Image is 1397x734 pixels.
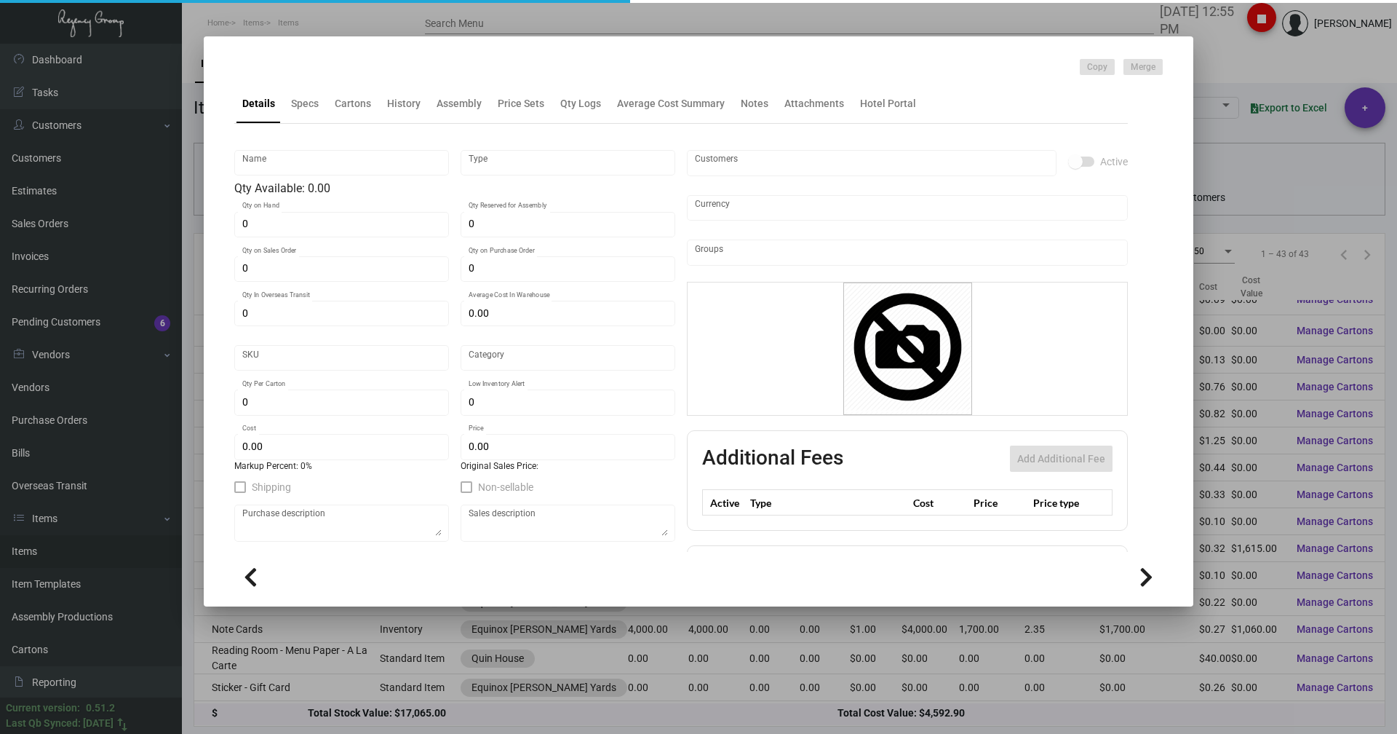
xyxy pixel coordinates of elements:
button: Copy [1080,59,1115,75]
th: Price [970,490,1030,516]
div: Details [242,96,275,111]
th: Price type [1030,490,1095,516]
div: Current version: [6,701,80,716]
span: Add Additional Fee [1017,453,1105,465]
div: Hotel Portal [860,96,916,111]
div: Average Cost Summary [617,96,725,111]
div: Specs [291,96,319,111]
span: Shipping [252,478,291,496]
div: 0.51.2 [86,701,115,716]
div: Cartons [335,96,371,111]
th: Active [703,490,747,516]
input: Add new.. [695,247,1121,259]
div: Last Qb Synced: [DATE] [6,716,114,731]
button: Merge [1123,59,1163,75]
div: Notes [741,96,768,111]
span: Active [1100,153,1128,170]
input: Add new.. [695,157,1049,169]
button: Add Additional Fee [1010,446,1113,472]
div: Qty Logs [560,96,601,111]
div: Attachments [784,96,844,111]
th: Cost [910,490,969,516]
div: Price Sets [498,96,544,111]
span: Merge [1131,61,1155,74]
th: Type [747,490,910,516]
span: Copy [1087,61,1107,74]
div: Qty Available: 0.00 [234,180,675,197]
div: History [387,96,421,111]
h2: Additional Fees [702,446,843,472]
div: Assembly [437,96,482,111]
span: Non-sellable [478,478,533,496]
